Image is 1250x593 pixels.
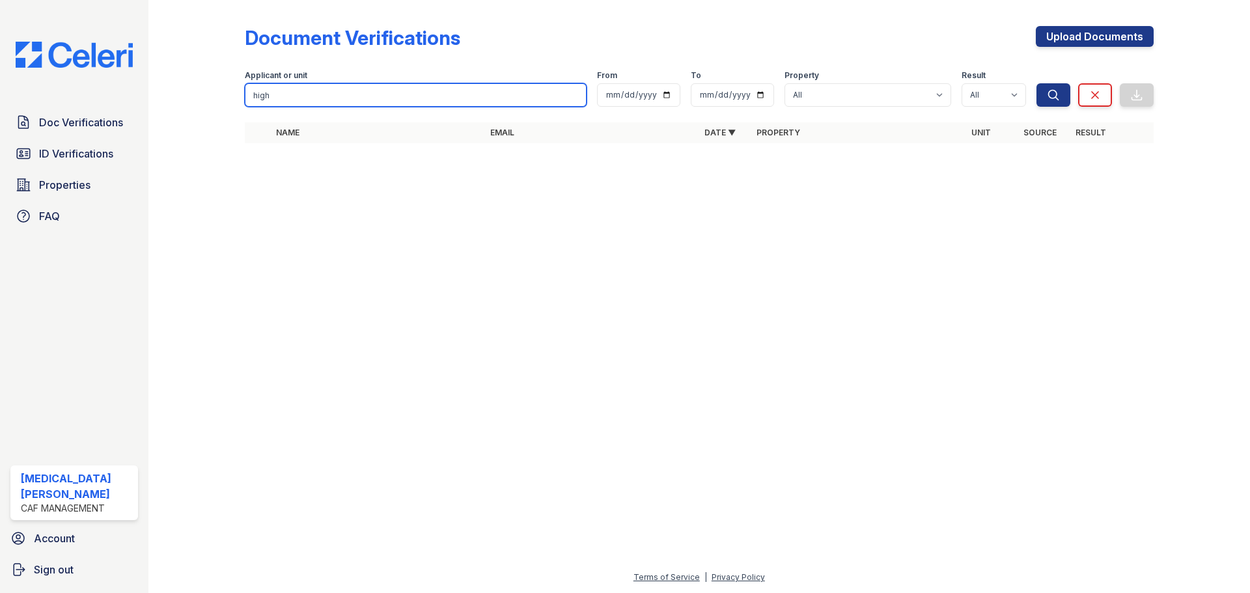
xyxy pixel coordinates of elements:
[1036,26,1154,47] a: Upload Documents
[633,572,700,582] a: Terms of Service
[245,83,587,107] input: Search by name, email, or unit number
[10,172,138,198] a: Properties
[34,562,74,577] span: Sign out
[10,109,138,135] a: Doc Verifications
[1076,128,1106,137] a: Result
[704,572,707,582] div: |
[39,115,123,130] span: Doc Verifications
[276,128,299,137] a: Name
[5,557,143,583] a: Sign out
[10,203,138,229] a: FAQ
[712,572,765,582] a: Privacy Policy
[39,177,90,193] span: Properties
[245,70,307,81] label: Applicant or unit
[34,531,75,546] span: Account
[962,70,986,81] label: Result
[597,70,617,81] label: From
[5,42,143,68] img: CE_Logo_Blue-a8612792a0a2168367f1c8372b55b34899dd931a85d93a1a3d3e32e68fde9ad4.png
[1023,128,1057,137] a: Source
[39,146,113,161] span: ID Verifications
[21,471,133,502] div: [MEDICAL_DATA][PERSON_NAME]
[691,70,701,81] label: To
[21,502,133,515] div: CAF Management
[5,525,143,551] a: Account
[10,141,138,167] a: ID Verifications
[490,128,514,137] a: Email
[245,26,460,49] div: Document Verifications
[785,70,819,81] label: Property
[704,128,736,137] a: Date ▼
[757,128,800,137] a: Property
[971,128,991,137] a: Unit
[39,208,60,224] span: FAQ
